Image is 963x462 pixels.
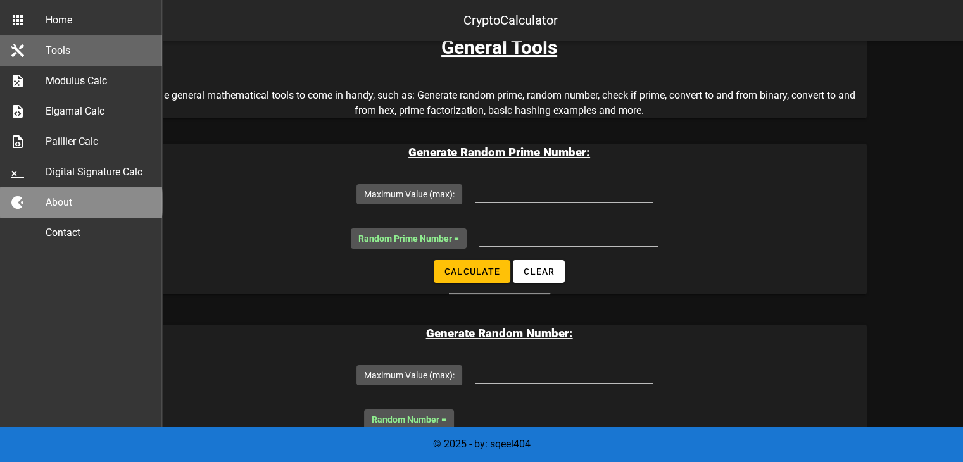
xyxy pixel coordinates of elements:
[463,11,558,30] div: CryptoCalculator
[372,415,446,425] span: Random Number =
[132,144,867,161] h3: Generate Random Prime Number:
[444,266,500,277] span: Calculate
[132,88,867,118] p: Some general mathematical tools to come in handy, such as: Generate random prime, random number, ...
[433,438,531,450] span: © 2025 - by: sqeel404
[434,260,510,283] button: Calculate
[132,325,867,342] h3: Generate Random Number:
[46,75,152,87] div: Modulus Calc
[46,44,152,56] div: Tools
[513,260,565,283] button: Clear
[523,266,555,277] span: Clear
[142,37,857,58] h1: General Tools
[46,135,152,147] div: Paillier Calc
[46,105,152,117] div: Elgamal Calc
[46,196,152,208] div: About
[358,234,459,244] span: Random Prime Number =
[46,166,152,178] div: Digital Signature Calc
[364,369,455,382] label: Maximum Value (max):
[46,227,152,239] div: Contact
[364,188,455,201] label: Maximum Value (max):
[46,14,152,26] div: Home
